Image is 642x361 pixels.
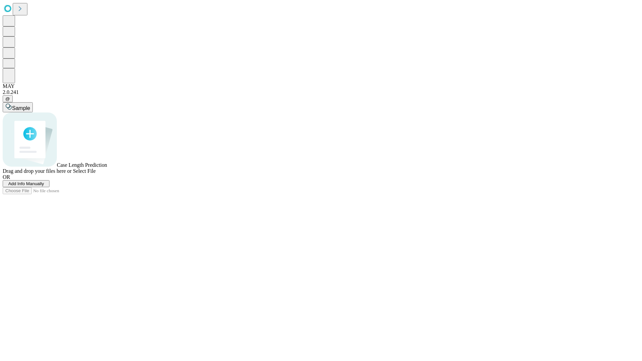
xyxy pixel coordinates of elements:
button: @ [3,95,13,102]
span: Sample [12,105,30,111]
button: Add Info Manually [3,180,49,187]
div: MAY [3,83,639,89]
button: Sample [3,102,33,112]
span: Case Length Prediction [57,162,107,168]
div: 2.0.241 [3,89,639,95]
span: Drag and drop your files here or [3,168,72,174]
span: Select File [73,168,96,174]
span: OR [3,174,10,180]
span: Add Info Manually [8,181,44,186]
span: @ [5,96,10,101]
